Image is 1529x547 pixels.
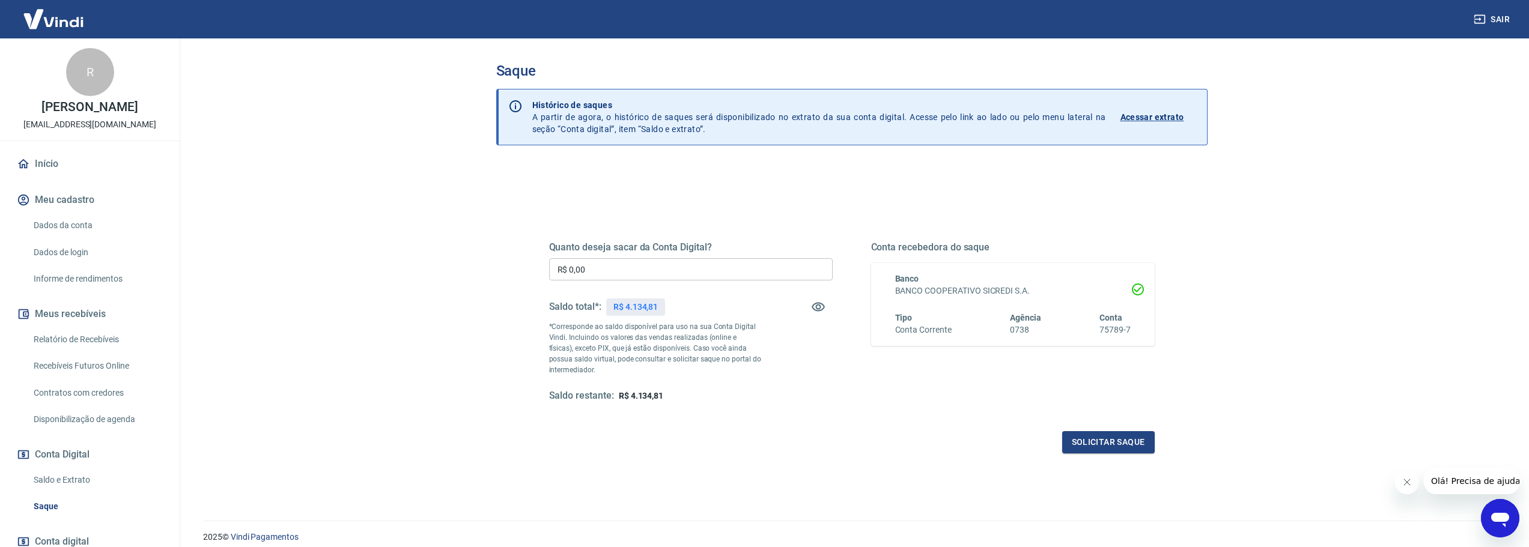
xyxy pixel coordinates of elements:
h5: Saldo total*: [549,301,601,313]
h6: 75789-7 [1099,324,1131,336]
p: *Corresponde ao saldo disponível para uso na sua Conta Digital Vindi. Incluindo os valores das ve... [549,321,762,375]
iframe: Mensagem da empresa [1424,468,1519,494]
a: Informe de rendimentos [29,267,165,291]
span: Tipo [895,313,913,322]
h5: Conta recebedora do saque [871,241,1155,253]
p: Histórico de saques [532,99,1106,111]
div: R [66,48,114,96]
h3: Saque [496,62,1208,79]
a: Vindi Pagamentos [231,532,299,542]
span: Banco [895,274,919,283]
h5: Quanto deseja sacar da Conta Digital? [549,241,833,253]
span: Conta [1099,313,1122,322]
a: Acessar extrato [1120,99,1197,135]
p: [PERSON_NAME] [41,101,138,113]
a: Contratos com credores [29,381,165,405]
h6: 0738 [1010,324,1041,336]
a: Disponibilização de agenda [29,407,165,432]
a: Dados de login [29,240,165,265]
p: Acessar extrato [1120,111,1184,123]
iframe: Fechar mensagem [1395,470,1419,494]
h6: Conta Corrente [895,324,952,336]
p: R$ 4.134,81 [613,301,658,313]
p: A partir de agora, o histórico de saques será disponibilizado no extrato da sua conta digital. Ac... [532,99,1106,135]
h6: BANCO COOPERATIVO SICREDI S.A. [895,285,1131,297]
a: Dados da conta [29,213,165,238]
iframe: Botão para abrir a janela de mensagens [1481,499,1519,537]
a: Início [14,151,165,177]
img: Vindi [14,1,93,37]
a: Saldo e Extrato [29,468,165,492]
button: Conta Digital [14,441,165,468]
h5: Saldo restante: [549,390,614,402]
a: Recebíveis Futuros Online [29,354,165,378]
span: Agência [1010,313,1041,322]
span: Olá! Precisa de ajuda? [7,8,101,18]
button: Solicitar saque [1062,431,1155,453]
button: Sair [1471,8,1515,31]
a: Saque [29,494,165,519]
button: Meu cadastro [14,187,165,213]
p: [EMAIL_ADDRESS][DOMAIN_NAME] [23,118,156,131]
p: 2025 © [203,531,1500,543]
a: Relatório de Recebíveis [29,327,165,352]
button: Meus recebíveis [14,301,165,327]
span: R$ 4.134,81 [619,391,663,400]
